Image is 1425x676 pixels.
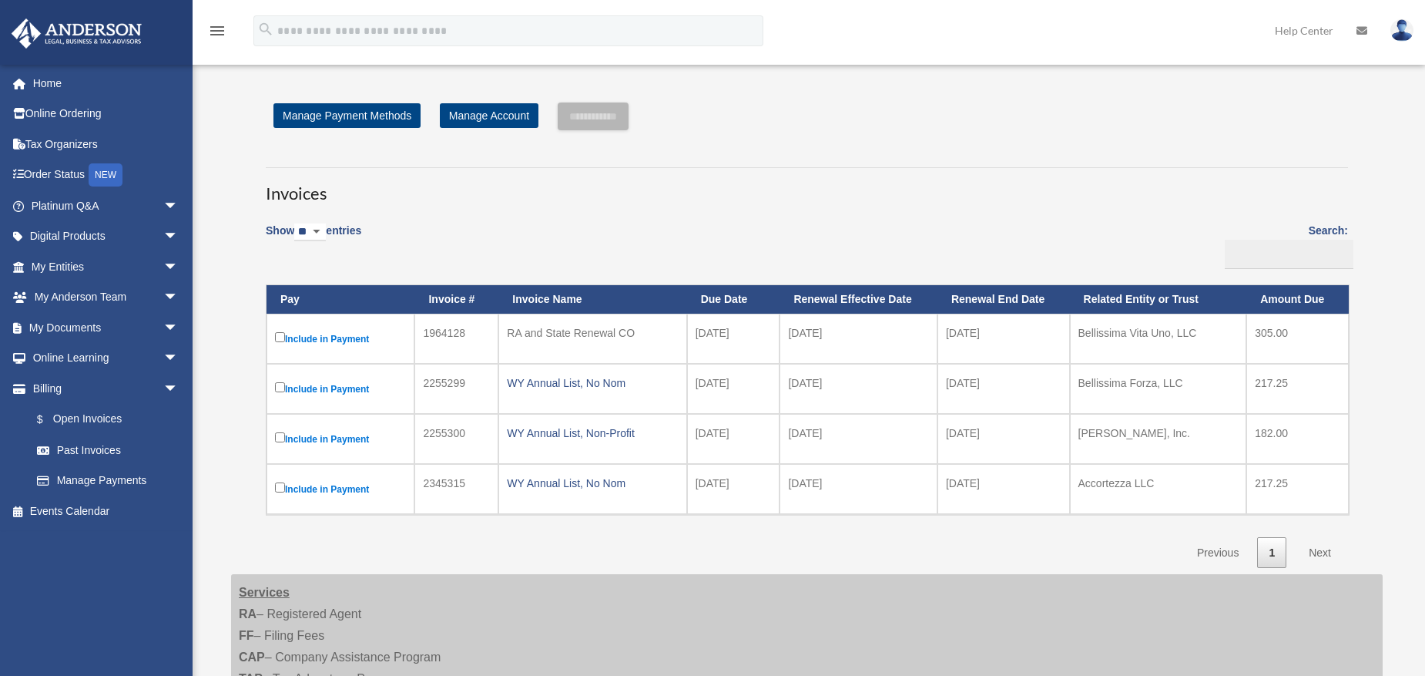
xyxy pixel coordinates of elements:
[275,479,406,499] label: Include in Payment
[11,312,202,343] a: My Documentsarrow_drop_down
[507,473,678,494] div: WY Annual List, No Nom
[414,285,498,314] th: Invoice #: activate to sort column ascending
[687,414,780,464] td: [DATE]
[163,221,194,253] span: arrow_drop_down
[11,190,202,221] a: Platinum Q&Aarrow_drop_down
[22,435,194,466] a: Past Invoices
[1246,285,1349,314] th: Amount Due: activate to sort column ascending
[7,18,146,49] img: Anderson Advisors Platinum Portal
[1246,314,1349,364] td: 305.00
[163,343,194,375] span: arrow_drop_down
[163,282,194,314] span: arrow_drop_down
[273,103,421,128] a: Manage Payment Methods
[208,27,226,40] a: menu
[11,160,202,191] a: Order StatusNEW
[11,496,202,526] a: Events Calendar
[275,382,285,392] input: Include in Payment
[937,285,1070,314] th: Renewal End Date: activate to sort column ascending
[1297,537,1343,569] a: Next
[498,285,686,314] th: Invoice Name: activate to sort column ascending
[266,167,1348,206] h3: Invoices
[1219,221,1348,269] label: Search:
[937,414,1070,464] td: [DATE]
[687,314,780,364] td: [DATE]
[267,285,414,314] th: Pay: activate to sort column descending
[414,414,498,464] td: 2255300
[687,285,780,314] th: Due Date: activate to sort column ascending
[11,221,202,252] a: Digital Productsarrow_drop_down
[1070,464,1247,514] td: Accortezza LLC
[414,364,498,414] td: 2255299
[1070,364,1247,414] td: Bellissima Forza, LLC
[163,373,194,405] span: arrow_drop_down
[11,68,202,99] a: Home
[11,251,202,282] a: My Entitiesarrow_drop_down
[1246,364,1349,414] td: 217.25
[1257,537,1286,569] a: 1
[163,190,194,222] span: arrow_drop_down
[239,607,256,621] strong: RA
[45,410,53,429] span: $
[937,464,1070,514] td: [DATE]
[414,464,498,514] td: 2345315
[937,314,1070,364] td: [DATE]
[1246,464,1349,514] td: 217.25
[11,129,202,160] a: Tax Organizers
[275,432,285,442] input: Include in Payment
[257,21,274,38] i: search
[275,329,406,348] label: Include in Payment
[507,322,678,344] div: RA and State Renewal CO
[780,464,937,514] td: [DATE]
[1390,19,1413,42] img: User Pic
[22,466,194,496] a: Manage Payments
[1246,414,1349,464] td: 182.00
[11,282,202,313] a: My Anderson Teamarrow_drop_down
[275,379,406,399] label: Include in Payment
[1185,537,1250,569] a: Previous
[1225,240,1353,269] input: Search:
[1070,314,1247,364] td: Bellissima Vita Uno, LLC
[414,314,498,364] td: 1964128
[208,22,226,40] i: menu
[780,285,937,314] th: Renewal Effective Date: activate to sort column ascending
[294,224,326,241] select: Showentries
[275,332,285,342] input: Include in Payment
[11,373,194,404] a: Billingarrow_drop_down
[163,312,194,344] span: arrow_drop_down
[239,629,254,642] strong: FF
[163,251,194,283] span: arrow_drop_down
[275,483,285,493] input: Include in Payment
[239,586,290,599] strong: Services
[11,99,202,129] a: Online Ordering
[275,429,406,449] label: Include in Payment
[937,364,1070,414] td: [DATE]
[89,163,122,187] div: NEW
[507,372,678,394] div: WY Annual List, No Nom
[440,103,538,128] a: Manage Account
[11,343,202,374] a: Online Learningarrow_drop_down
[1070,285,1247,314] th: Related Entity or Trust: activate to sort column ascending
[780,414,937,464] td: [DATE]
[687,464,780,514] td: [DATE]
[1070,414,1247,464] td: [PERSON_NAME], Inc.
[687,364,780,414] td: [DATE]
[780,314,937,364] td: [DATE]
[239,651,265,664] strong: CAP
[780,364,937,414] td: [DATE]
[507,422,678,444] div: WY Annual List, Non-Profit
[22,404,186,436] a: $Open Invoices
[266,221,361,257] label: Show entries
